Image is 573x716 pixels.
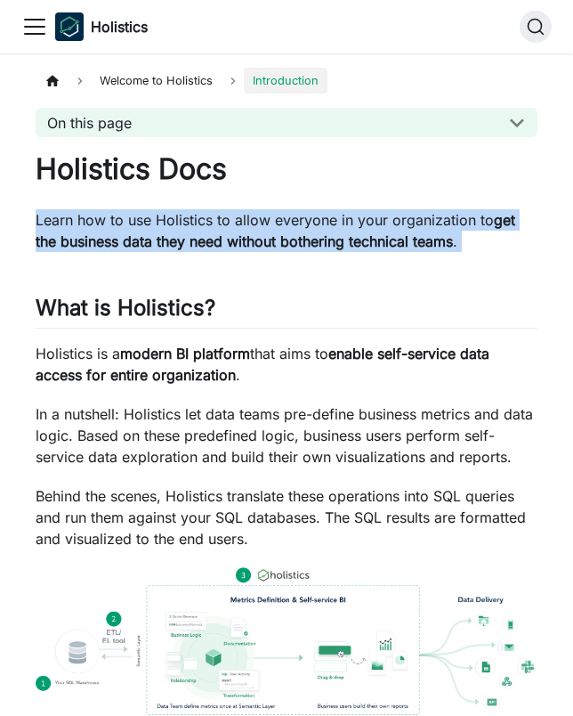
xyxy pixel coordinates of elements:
[36,567,537,714] img: How Holistics fits in your Data Stack
[120,345,250,362] strong: modern BI platform
[91,68,222,94] span: Welcome to Holistics
[21,13,48,40] button: Toggle navigation bar
[36,209,537,252] p: Learn how to use Holistics to allow everyone in your organization to .
[36,151,537,187] h1: Holistics Docs
[36,485,537,549] p: Behind the scenes, Holistics translate these operations into SQL queries and run them against you...
[36,68,537,94] nav: Breadcrumbs
[36,343,537,386] p: Holistics is a that aims to .
[36,295,537,329] h2: What is Holistics?
[36,68,69,94] a: Home page
[55,12,84,41] img: Holistics
[244,68,327,94] span: Introduction
[36,108,537,137] button: On this page
[520,11,552,43] button: Search (Command+K)
[91,16,148,37] b: Holistics
[36,403,537,468] p: In a nutshell: Holistics let data teams pre-define business metrics and data logic. Based on thes...
[55,12,148,41] a: HolisticsHolistics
